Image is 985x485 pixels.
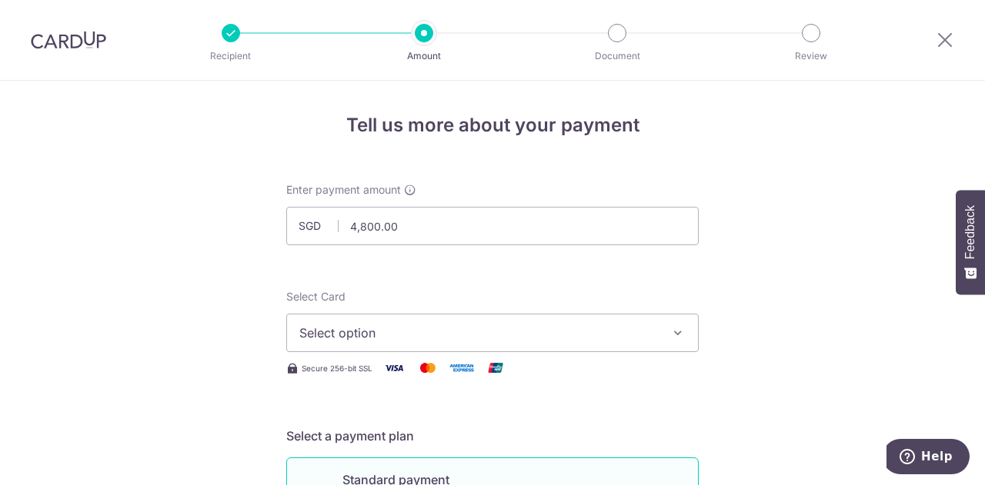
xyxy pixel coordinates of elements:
[174,48,288,64] p: Recipient
[286,290,346,303] span: translation missing: en.payables.payment_networks.credit_card.summary.labels.select_card
[299,324,658,342] span: Select option
[286,314,699,352] button: Select option
[286,207,699,245] input: 0.00
[560,48,674,64] p: Document
[963,205,977,259] span: Feedback
[286,182,401,198] span: Enter payment amount
[31,31,106,49] img: CardUp
[286,111,699,139] h4: Tell us more about your payment
[480,358,511,377] img: Union Pay
[446,358,477,377] img: American Express
[286,427,699,445] h5: Select a payment plan
[754,48,868,64] p: Review
[299,218,339,234] span: SGD
[302,362,372,374] span: Secure 256-bit SSL
[367,48,481,64] p: Amount
[379,358,409,377] img: Visa
[956,190,985,294] button: Feedback - Show survey
[412,358,443,377] img: Mastercard
[886,439,970,477] iframe: Opens a widget where you can find more information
